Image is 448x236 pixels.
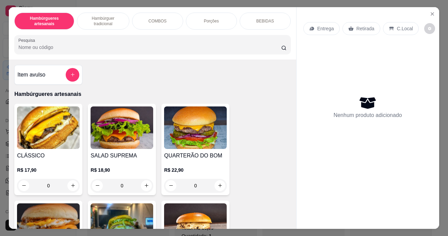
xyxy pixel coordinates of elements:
[164,167,227,173] p: R$ 22,90
[424,23,435,34] button: decrease-product-quantity
[17,71,45,79] h4: Item avulso
[66,68,79,82] button: add-separate-item
[20,16,68,27] p: Hambúrgueres artesanais
[397,25,413,32] p: C.Local
[17,106,80,149] img: product-image
[356,25,374,32] p: Retirada
[256,18,274,24] p: BEBIDAS
[18,37,37,43] label: Pesquisa
[427,9,438,19] button: Close
[91,167,153,173] p: R$ 18,90
[17,167,80,173] p: R$ 17,90
[164,152,227,160] h4: QUARTERÃO DO BOM
[148,18,166,24] p: COMBOS
[18,44,281,51] input: Pesquisa
[91,106,153,149] img: product-image
[17,152,80,160] h4: CLÁSSICO
[164,106,227,149] img: product-image
[317,25,334,32] p: Entrega
[91,152,153,160] h4: SALAD SUPREMA
[334,111,402,119] p: Nenhum produto adicionado
[14,90,290,98] p: Hambúrgueres artesanais
[204,18,219,24] p: Porções
[83,16,124,27] p: Hambúrguer tradicional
